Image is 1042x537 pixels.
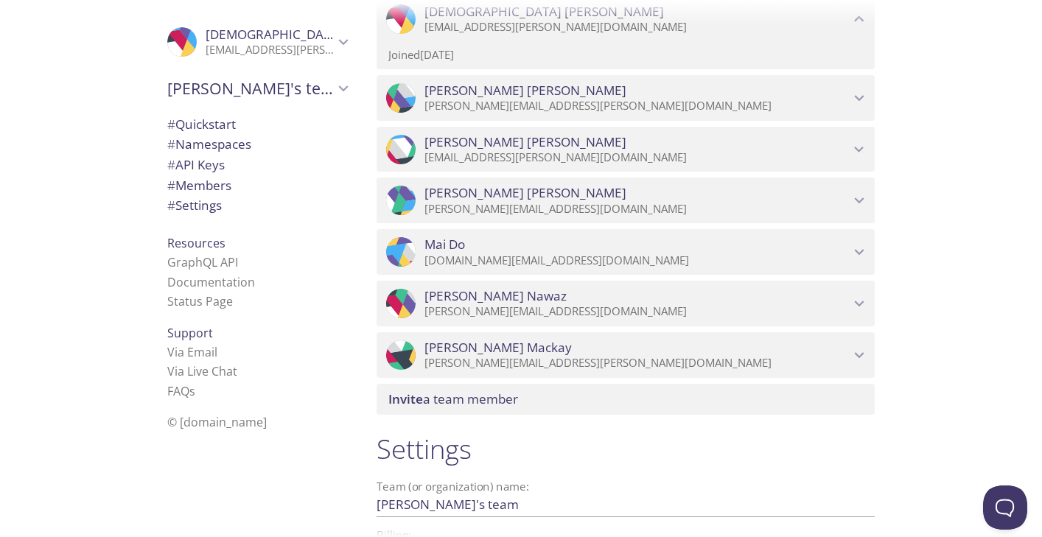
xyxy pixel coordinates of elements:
span: API Keys [167,156,225,173]
span: [PERSON_NAME] Nawaz [424,288,567,304]
span: [PERSON_NAME] [PERSON_NAME] [424,185,626,201]
p: [PERSON_NAME][EMAIL_ADDRESS][PERSON_NAME][DOMAIN_NAME] [424,99,850,113]
span: [PERSON_NAME] Mackay [424,340,572,356]
a: Via Email [167,344,217,360]
span: Resources [167,235,225,251]
span: # [167,177,175,194]
span: [DEMOGRAPHIC_DATA] [PERSON_NAME] [206,26,445,43]
span: # [167,116,175,133]
span: # [167,197,175,214]
div: Namespaces [155,134,359,155]
div: Christian Van Alstyne [155,18,359,66]
span: [PERSON_NAME] [PERSON_NAME] [424,134,626,150]
label: Team (or organization) name: [377,481,530,492]
div: Mai Do [377,229,875,275]
a: Via Live Chat [167,363,237,379]
p: Joined [DATE] [388,47,863,63]
div: Quickstart [155,114,359,135]
div: Holly Wellen-Albers [377,127,875,172]
p: [EMAIL_ADDRESS][PERSON_NAME][DOMAIN_NAME] [206,43,334,57]
a: Status Page [167,293,233,309]
div: Brittney Nawaz [377,281,875,326]
div: Milmove's team [155,69,359,108]
a: Documentation [167,274,255,290]
p: [EMAIL_ADDRESS][PERSON_NAME][DOMAIN_NAME] [424,20,850,35]
div: Dan Jackson [377,178,875,223]
span: [PERSON_NAME]'s team [167,78,334,99]
span: Invite [388,390,423,407]
div: Alex Pence [377,75,875,121]
span: Namespaces [167,136,251,152]
span: s [189,383,195,399]
h1: Settings [377,432,875,466]
div: Shelley Mackay [377,332,875,378]
span: # [167,156,175,173]
span: Quickstart [167,116,236,133]
iframe: Help Scout Beacon - Open [983,485,1027,530]
div: Members [155,175,359,196]
span: a team member [388,390,518,407]
span: Settings [167,197,222,214]
p: [PERSON_NAME][EMAIL_ADDRESS][DOMAIN_NAME] [424,304,850,319]
p: [PERSON_NAME][EMAIL_ADDRESS][PERSON_NAME][DOMAIN_NAME] [424,356,850,371]
p: [PERSON_NAME][EMAIL_ADDRESS][DOMAIN_NAME] [424,202,850,217]
div: API Keys [155,155,359,175]
a: FAQ [167,383,195,399]
a: GraphQL API [167,254,238,270]
div: Invite a team member [377,384,875,415]
p: [EMAIL_ADDRESS][PERSON_NAME][DOMAIN_NAME] [424,150,850,165]
span: Mai Do [424,236,465,253]
span: Members [167,177,231,194]
div: Team Settings [155,195,359,216]
span: # [167,136,175,152]
p: [DOMAIN_NAME][EMAIL_ADDRESS][DOMAIN_NAME] [424,253,850,268]
span: Support [167,325,213,341]
span: © [DOMAIN_NAME] [167,414,267,430]
span: [PERSON_NAME] [PERSON_NAME] [424,83,626,99]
